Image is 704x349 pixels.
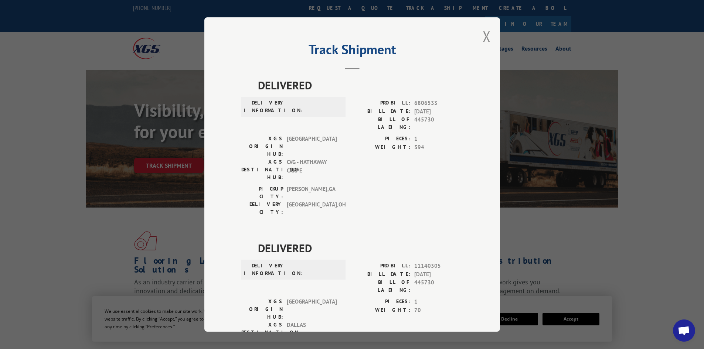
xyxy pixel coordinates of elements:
[241,135,283,158] label: XGS ORIGIN HUB:
[352,99,411,107] label: PROBILL:
[483,27,491,46] button: Close modal
[258,240,463,256] span: DELIVERED
[414,306,463,315] span: 70
[287,321,337,344] span: DALLAS
[352,143,411,152] label: WEIGHT:
[244,99,285,114] label: DELIVERY INFORMATION:
[352,262,411,270] label: PROBILL:
[241,44,463,58] h2: Track Shipment
[414,107,463,116] span: [DATE]
[414,262,463,270] span: 11140305
[414,278,463,294] span: 445730
[352,278,411,294] label: BILL OF LADING:
[287,201,337,216] span: [GEOGRAPHIC_DATA] , OH
[414,116,463,131] span: 445730
[414,298,463,306] span: 1
[352,116,411,131] label: BILL OF LADING:
[287,135,337,158] span: [GEOGRAPHIC_DATA]
[352,107,411,116] label: BILL DATE:
[244,262,285,277] label: DELIVERY INFORMATION:
[287,185,337,201] span: [PERSON_NAME] , GA
[673,319,695,342] div: Open chat
[241,321,283,344] label: XGS DESTINATION HUB:
[241,158,283,181] label: XGS DESTINATION HUB:
[258,77,463,93] span: DELIVERED
[241,201,283,216] label: DELIVERY CITY:
[414,99,463,107] span: 6806533
[414,135,463,143] span: 1
[352,306,411,315] label: WEIGHT:
[414,143,463,152] span: 594
[352,270,411,279] label: BILL DATE:
[287,298,337,321] span: [GEOGRAPHIC_DATA]
[241,185,283,201] label: PICKUP CITY:
[241,298,283,321] label: XGS ORIGIN HUB:
[287,158,337,181] span: CVG - HATHAWAY CARPE
[414,270,463,279] span: [DATE]
[352,135,411,143] label: PIECES:
[352,298,411,306] label: PIECES:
